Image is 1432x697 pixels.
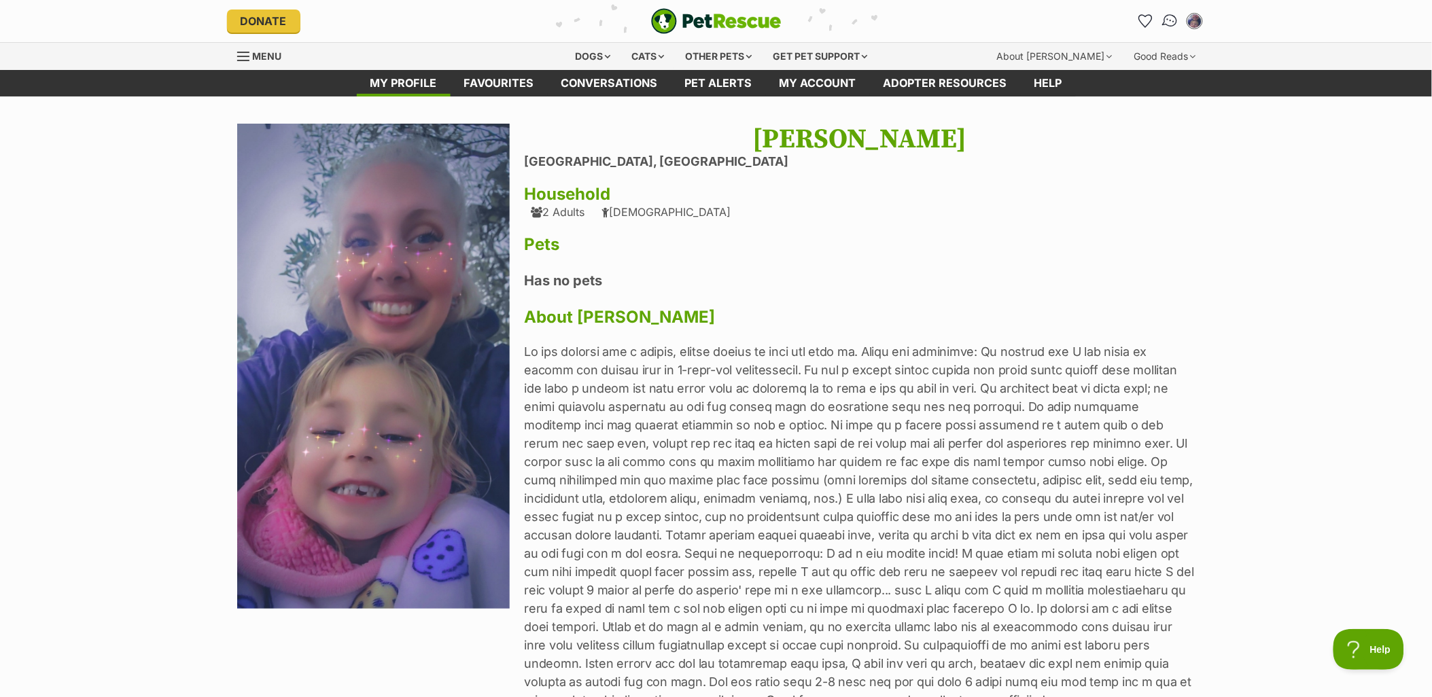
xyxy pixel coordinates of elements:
div: Cats [622,43,674,70]
img: autcfnadechlufo6cehe.jpg [237,124,510,609]
div: Good Reads [1125,43,1206,70]
h1: [PERSON_NAME] [525,124,1195,155]
span: Menu [253,50,282,62]
a: Help [1021,70,1076,96]
a: My account [766,70,870,96]
a: Menu [237,43,292,67]
a: conversations [548,70,671,96]
a: Conversations [1156,7,1184,35]
ul: Account quick links [1135,10,1206,32]
h3: Pets [525,235,1195,254]
button: My account [1184,10,1206,32]
a: Adopter resources [870,70,1021,96]
div: 2 Adults [531,206,585,218]
a: My profile [357,70,451,96]
div: Dogs [565,43,620,70]
li: [GEOGRAPHIC_DATA], [GEOGRAPHIC_DATA] [525,155,1195,169]
iframe: Help Scout Beacon - Open [1333,629,1405,670]
div: [DEMOGRAPHIC_DATA] [602,206,731,218]
img: logo-e224e6f780fb5917bec1dbf3a21bbac754714ae5b6737aabdf751b685950b380.svg [651,8,782,34]
div: Other pets [676,43,761,70]
div: Get pet support [763,43,877,70]
div: About [PERSON_NAME] [988,43,1122,70]
a: Donate [227,10,300,33]
h3: Household [525,185,1195,204]
a: Favourites [451,70,548,96]
img: Brooke Schachter profile pic [1188,14,1202,28]
a: PetRescue [651,8,782,34]
h4: Has no pets [525,272,1195,289]
h3: About [PERSON_NAME] [525,308,1195,327]
a: Favourites [1135,10,1157,32]
a: Pet alerts [671,70,766,96]
img: chat-41dd97257d64d25036548639549fe6c8038ab92f7586957e7f3b1b290dea8141.svg [1161,12,1179,30]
